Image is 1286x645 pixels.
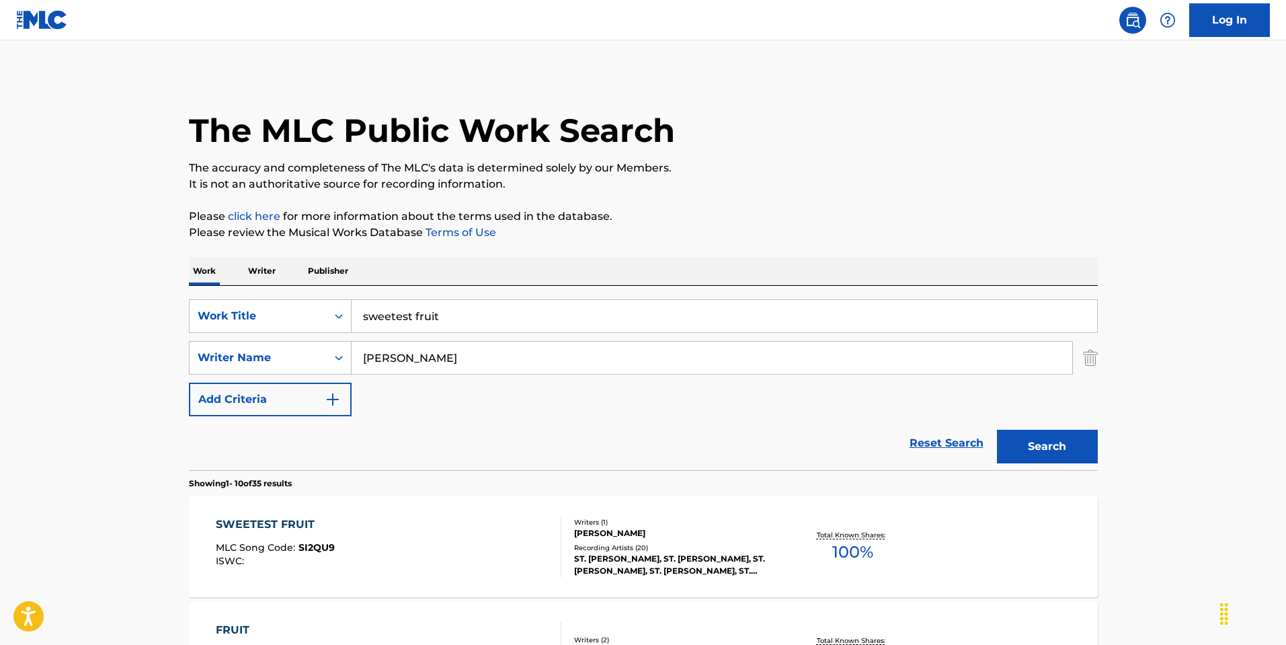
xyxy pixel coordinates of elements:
p: Publisher [304,257,352,285]
p: The accuracy and completeness of The MLC's data is determined solely by our Members. [189,160,1098,176]
p: Total Known Shares: [817,530,889,540]
h1: The MLC Public Work Search [189,110,675,151]
button: Add Criteria [189,383,352,416]
a: click here [228,210,280,223]
div: Help [1154,7,1181,34]
span: ISWC : [216,555,247,567]
a: Reset Search [903,428,990,458]
div: [PERSON_NAME] [574,527,777,539]
div: Work Title [198,308,319,324]
img: Delete Criterion [1083,341,1098,375]
div: ST. [PERSON_NAME], ST. [PERSON_NAME], ST. [PERSON_NAME], ST. [PERSON_NAME], ST. [PERSON_NAME] [574,553,777,577]
span: 100 % [832,540,873,564]
button: Search [997,430,1098,463]
iframe: Chat Widget [1219,580,1286,645]
p: Please review the Musical Works Database [189,225,1098,241]
div: Recording Artists ( 20 ) [574,543,777,553]
span: SI2QU9 [298,541,335,554]
a: Log In [1189,3,1270,37]
a: Terms of Use [423,226,496,239]
p: Work [189,257,220,285]
p: Writer [244,257,280,285]
img: 9d2ae6d4665cec9f34b9.svg [325,391,341,408]
img: MLC Logo [16,10,68,30]
a: SWEETEST FRUITMLC Song Code:SI2QU9ISWC:Writers (1)[PERSON_NAME]Recording Artists (20)ST. [PERSON_... [189,496,1098,597]
p: It is not an authoritative source for recording information. [189,176,1098,192]
div: Writers ( 1 ) [574,517,777,527]
a: Public Search [1119,7,1146,34]
div: Writers ( 2 ) [574,635,777,645]
img: search [1125,12,1141,28]
span: MLC Song Code : [216,541,298,554]
div: FRUIT [216,622,333,638]
div: Drag [1213,594,1235,634]
div: SWEETEST FRUIT [216,517,335,533]
div: Writer Name [198,350,319,366]
img: help [1160,12,1176,28]
p: Showing 1 - 10 of 35 results [189,478,292,490]
p: Please for more information about the terms used in the database. [189,208,1098,225]
form: Search Form [189,299,1098,470]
